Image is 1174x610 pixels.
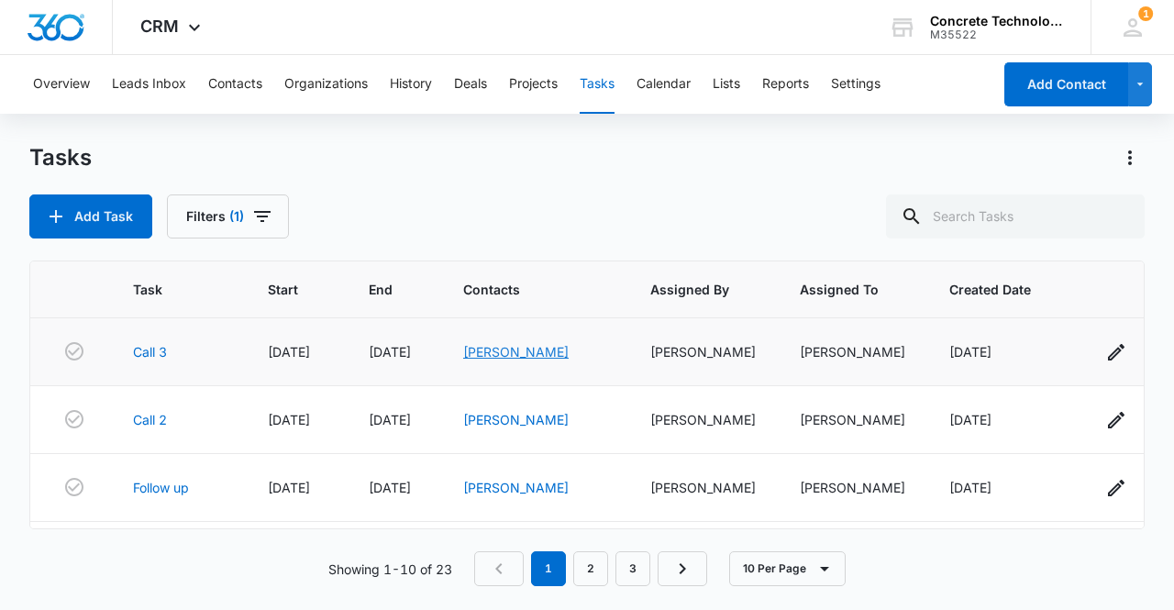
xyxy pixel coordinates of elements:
button: Add Task [29,194,152,238]
span: CRM [140,17,179,36]
button: Reports [762,55,809,114]
div: [PERSON_NAME] [650,410,756,429]
a: Next Page [658,551,707,586]
span: (1) [229,210,244,223]
nav: Pagination [474,551,707,586]
span: [DATE] [369,344,411,360]
a: [PERSON_NAME] [463,412,569,427]
div: [PERSON_NAME] [800,478,905,497]
span: 1 [1138,6,1153,21]
span: Assigned By [650,280,729,299]
button: Deals [454,55,487,114]
em: 1 [531,551,566,586]
span: [DATE] [949,412,991,427]
button: Organizations [284,55,368,114]
a: Page 2 [573,551,608,586]
button: Calendar [637,55,691,114]
a: [PERSON_NAME] [463,480,569,495]
div: [PERSON_NAME] [650,342,756,361]
span: Assigned To [800,280,879,299]
span: Created Date [949,280,1031,299]
span: [DATE] [268,480,310,495]
span: Start [268,280,298,299]
a: Follow up [133,478,189,497]
a: Page 3 [615,551,650,586]
a: Call 2 [133,410,167,429]
a: Call 3 [133,342,167,361]
span: [DATE] [369,412,411,427]
button: Filters(1) [167,194,289,238]
button: Actions [1115,143,1145,172]
button: Leads Inbox [112,55,186,114]
span: [DATE] [268,344,310,360]
button: Projects [509,55,558,114]
span: [DATE] [949,480,991,495]
a: [PERSON_NAME] [463,344,569,360]
div: account name [930,14,1064,28]
span: End [369,280,393,299]
button: 10 Per Page [729,551,846,586]
button: Tasks [580,55,615,114]
h1: Tasks [29,144,92,172]
span: [DATE] [369,480,411,495]
div: [PERSON_NAME] [800,342,905,361]
button: Overview [33,55,90,114]
div: [PERSON_NAME] [800,410,905,429]
span: [DATE] [268,412,310,427]
div: notifications count [1138,6,1153,21]
span: [DATE] [949,344,991,360]
button: Contacts [208,55,262,114]
span: Task [133,280,197,299]
span: Contacts [463,280,580,299]
button: History [390,55,432,114]
button: Add Contact [1004,62,1128,106]
p: Showing 1-10 of 23 [328,560,452,579]
input: Search Tasks [886,194,1145,238]
button: Settings [831,55,880,114]
div: [PERSON_NAME] [650,478,756,497]
button: Lists [713,55,740,114]
div: account id [930,28,1064,41]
